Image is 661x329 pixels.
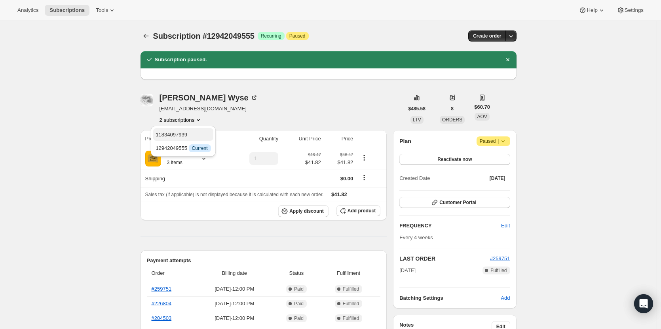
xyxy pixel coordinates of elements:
img: product img [145,151,161,166]
h2: Plan [399,137,411,145]
span: Billing date [198,269,272,277]
button: Tools [91,5,121,16]
span: $41.82 [305,159,321,166]
span: Fulfillment [321,269,376,277]
span: [DATE] [490,175,505,182]
button: 11834097939 [153,128,213,141]
th: Product [141,130,228,147]
button: Customer Portal [399,197,510,208]
button: 12942049555 InfoCurrent [153,142,213,154]
span: Add product [348,208,376,214]
h2: LAST ORDER [399,255,490,263]
button: 8 [446,103,458,114]
button: Dismiss notification [502,54,513,65]
span: $60.70 [474,103,490,111]
span: Paid [294,286,304,292]
span: Help [587,7,597,13]
span: 8 [451,106,454,112]
span: Every 4 weeks [399,234,433,240]
span: Tools [96,7,108,13]
span: Fulfilled [490,267,507,274]
span: Paid [294,315,304,321]
button: Product actions [160,116,203,124]
button: Settings [612,5,648,16]
span: Fulfilled [343,301,359,307]
span: Analytics [17,7,38,13]
span: ORDERS [442,117,462,123]
small: $46.47 [308,152,321,157]
span: Apply discount [289,208,324,214]
span: $0.00 [340,176,353,182]
span: Fulfilled [343,286,359,292]
button: Add product [336,205,380,216]
span: Subscriptions [49,7,85,13]
span: [DATE] · 12:00 PM [198,314,272,322]
button: Shipping actions [358,173,370,182]
th: Quantity [228,130,281,147]
span: Paid [294,301,304,307]
span: 11834097939 [156,132,187,138]
button: #259751 [490,255,510,263]
th: Unit Price [281,130,323,147]
a: #259751 [152,286,172,292]
th: Price [323,130,356,147]
h2: FREQUENCY [399,222,501,230]
button: Subscriptions [141,30,152,42]
span: $41.82 [331,191,347,197]
button: Help [574,5,610,16]
span: AOV [477,114,487,119]
button: Reactivate now [399,154,510,165]
button: [DATE] [485,173,510,184]
span: | [498,138,499,144]
h6: Batching Settings [399,294,501,302]
span: [DATE] [399,267,416,274]
button: $485.58 [404,103,430,114]
a: #259751 [490,255,510,261]
h2: Payment attempts [147,257,381,265]
a: #204503 [152,315,172,321]
h2: Subscription paused. [155,56,207,64]
span: Fulfilled [343,315,359,321]
button: Create order [468,30,506,42]
span: Recurring [261,33,281,39]
span: Sales tax (if applicable) is not displayed because it is calculated with each new order. [145,192,324,197]
a: #226804 [152,301,172,306]
span: Edit [501,222,510,230]
button: Add [496,292,515,304]
button: Product actions [358,153,370,162]
span: Elizabeth Wyse [141,94,153,106]
span: [EMAIL_ADDRESS][DOMAIN_NAME] [160,105,258,113]
span: Paused [289,33,306,39]
span: Settings [625,7,644,13]
th: Shipping [141,170,228,187]
span: [DATE] · 12:00 PM [198,300,272,308]
div: Open Intercom Messenger [634,294,653,313]
span: [DATE] · 12:00 PM [198,285,272,293]
span: Status [276,269,317,277]
div: [PERSON_NAME] Wyse [160,94,258,102]
span: Subscription #12942049555 [153,32,255,40]
span: Add [501,294,510,302]
span: Created Date [399,174,430,182]
span: 12942049555 [156,145,211,151]
span: Paused [480,137,507,145]
span: Current [192,145,208,151]
th: Order [147,265,195,282]
span: $41.82 [326,159,353,166]
span: Create order [473,33,501,39]
button: Subscriptions [45,5,89,16]
span: $485.58 [408,106,425,112]
span: LTV [413,117,421,123]
button: Analytics [13,5,43,16]
span: Reactivate now [437,156,472,163]
button: Edit [496,219,515,232]
small: $46.47 [340,152,353,157]
button: Apply discount [278,205,329,217]
span: Customer Portal [439,199,476,206]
